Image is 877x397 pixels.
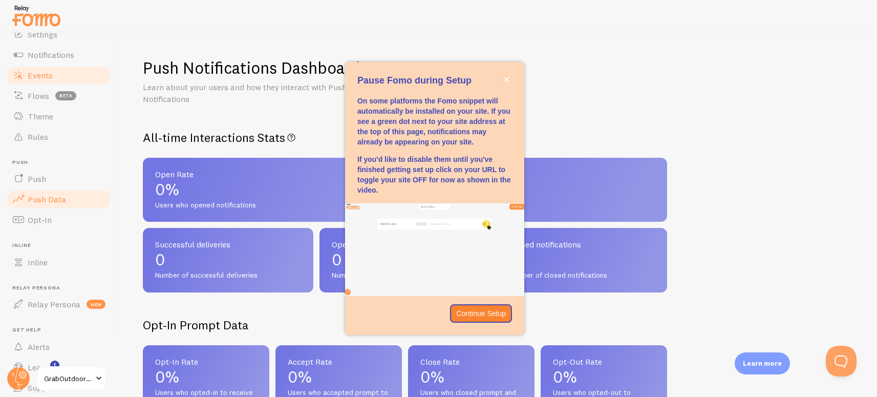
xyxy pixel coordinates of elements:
button: close, [501,74,512,85]
a: Notifications [6,45,112,65]
iframe: Help Scout Beacon - Open [826,346,857,377]
img: fomo-relay-logo-orange.svg [11,3,62,29]
span: Users who opened notifications [155,201,390,210]
span: Push [12,159,112,166]
span: Closed notifications [509,240,655,248]
p: 0% [155,369,257,385]
a: Flows beta [6,86,112,106]
span: Close Rate [420,358,522,366]
span: Number of closed notifications [509,271,655,280]
a: Theme [6,106,112,127]
h2: Opt-In Prompt Data [143,317,667,333]
p: Pause Fomo during Setup [357,74,512,88]
a: Push [6,169,112,189]
p: Learn more [743,359,782,368]
a: Opt-In [6,210,112,230]
span: Successful deliveries [155,240,301,248]
span: Relay Persona [12,285,112,291]
span: new [87,300,105,309]
p: Learn about your users and how they interact with Push Notifications [143,81,389,105]
a: Rules [6,127,112,147]
a: Alerts [6,337,112,357]
span: Inline [28,257,48,267]
span: Notifications [28,50,74,60]
a: Settings [6,24,112,45]
span: Flows [28,91,49,101]
p: 0% [288,369,390,385]
span: Number of opened notifications [332,271,478,280]
span: Number of successful deliveries [155,271,301,280]
span: Inline [12,242,112,249]
span: Accept Rate [288,358,390,366]
h1: Push Notifications Dashboard [143,57,360,78]
p: Continue Setup [456,308,506,319]
svg: <p>Watch New Feature Tutorials!</p> [50,361,59,370]
p: 0% [553,369,655,385]
div: Learn more [735,352,790,374]
a: Inline [6,252,112,273]
p: If you'd like to disable them until you've finished getting set up click on your URL to toggle yo... [357,154,512,195]
div: Pause Fomo during Setup [345,62,524,335]
span: Opt-Out Rate [553,358,655,366]
a: Learn [6,357,112,378]
span: Close Rate [420,170,655,178]
p: On some platforms the Fomo snippet will automatically be installed on your site. If you see a gre... [357,96,512,147]
span: Learn [28,362,49,372]
span: Opt-In Rate [155,358,257,366]
span: beta [55,91,76,100]
p: 0% [420,181,655,198]
span: Alerts [28,342,50,352]
span: Users who closed notifications [420,201,655,210]
span: Open Rate [155,170,390,178]
button: Continue Setup [450,304,512,323]
span: Rules [28,132,48,142]
span: Theme [28,111,53,121]
p: 0 [155,252,301,268]
span: Opt-In [28,215,52,225]
span: Opened notifications [332,240,478,248]
a: Events [6,65,112,86]
span: Events [28,70,53,80]
span: Get Help [12,327,112,333]
span: Push Data [28,194,66,204]
p: 0 [509,252,655,268]
span: GrabOutdoorGears [44,372,93,385]
a: Push Data [6,189,112,210]
a: Relay Persona new [6,294,112,315]
span: Relay Persona [28,299,80,309]
p: 0% [155,181,390,198]
p: 0% [420,369,522,385]
span: Settings [28,29,57,39]
span: Push [28,174,46,184]
h2: All-time Interactions Stats [143,130,667,145]
p: 0 [332,252,478,268]
a: GrabOutdoorGears [37,366,106,391]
